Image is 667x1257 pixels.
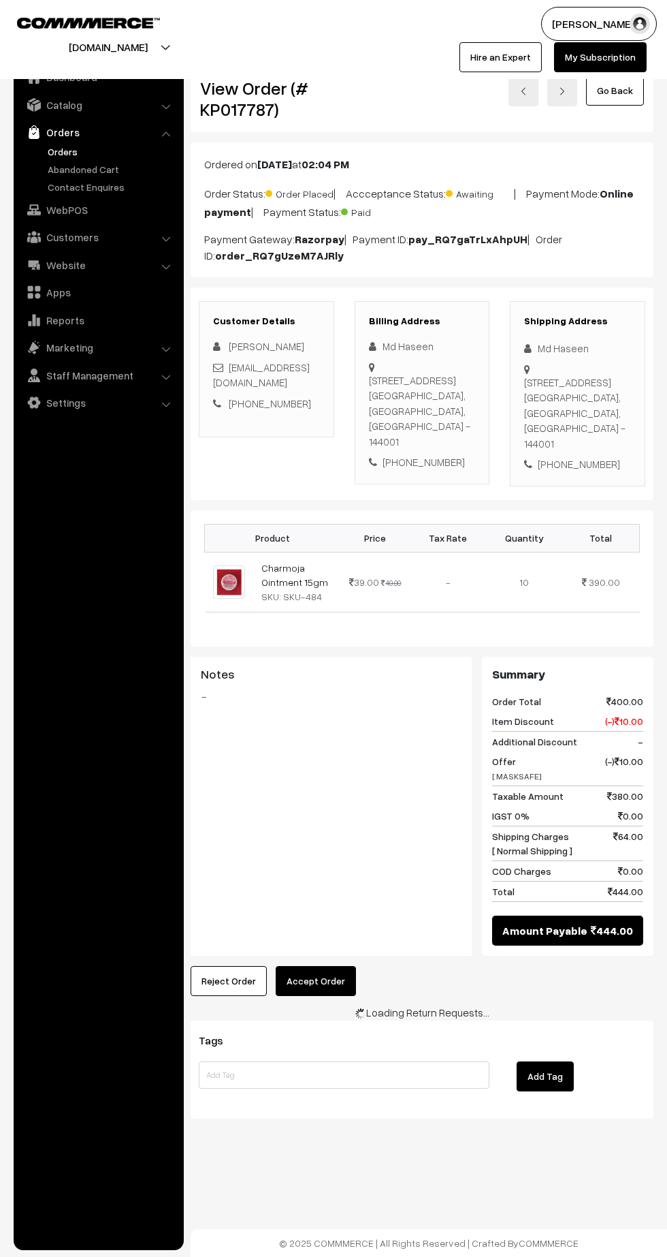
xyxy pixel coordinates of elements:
[44,180,179,194] a: Contact Enquires
[204,231,640,264] p: Payment Gateway: | Payment ID: | Order ID:
[201,667,461,682] h3: Notes
[381,578,401,587] strike: 40.00
[369,454,476,470] div: [PHONE_NUMBER]
[608,884,643,899] span: 444.00
[492,829,572,858] span: Shipping Charges [ Normal Shipping ]
[204,183,640,220] p: Order Status: | Accceptance Status: | Payment Mode: | Payment Status:
[17,335,179,360] a: Marketing
[492,734,577,749] span: Additional Discount
[44,144,179,159] a: Orders
[618,809,643,823] span: 0.00
[630,14,650,34] img: user
[562,524,639,552] th: Total
[369,373,476,450] div: [STREET_ADDRESS] [GEOGRAPHIC_DATA], [GEOGRAPHIC_DATA], [GEOGRAPHIC_DATA] - 144001
[201,688,461,704] blockquote: -
[459,42,542,72] a: Hire an Expert
[295,232,344,246] b: Razorpay
[524,341,631,356] div: Md Haseen
[554,42,647,72] a: My Subscription
[519,87,527,95] img: left-arrow.png
[369,315,476,327] h3: Billing Address
[302,157,349,171] b: 02:04 PM
[492,864,551,878] span: COD Charges
[341,202,409,219] span: Paid
[613,829,643,858] span: 64.00
[492,809,530,823] span: IGST 0%
[17,120,179,144] a: Orders
[492,667,643,682] h3: Summary
[229,340,304,352] span: [PERSON_NAME]
[492,694,541,709] span: Order Total
[17,308,179,332] a: Reports
[606,694,643,709] span: 400.00
[586,76,644,106] a: Go Back
[204,156,640,172] p: Ordered on at
[517,1061,574,1091] button: Add Tag
[591,922,633,939] span: 444.00
[524,375,631,452] div: [STREET_ADDRESS] [GEOGRAPHIC_DATA], [GEOGRAPHIC_DATA], [GEOGRAPHIC_DATA] - 144001
[213,361,310,389] a: [EMAIL_ADDRESS][DOMAIN_NAME]
[199,1034,240,1047] span: Tags
[261,562,328,588] a: Charmoja Ointment 15gm
[638,734,643,749] span: -
[17,253,179,277] a: Website
[502,922,587,939] span: Amount Payable
[213,315,320,327] h3: Customer Details
[492,714,554,728] span: Item Discount
[265,183,333,201] span: Order Placed
[17,18,160,28] img: COMMMERCE
[276,966,356,996] button: Accept Order
[486,524,562,552] th: Quantity
[492,754,542,783] span: Offer
[199,1061,489,1089] input: Add Tag
[205,524,341,552] th: Product
[17,93,179,117] a: Catalog
[607,789,643,803] span: 380.00
[492,771,542,781] span: [ MASKSAFE]
[17,14,136,30] a: COMMMERCE
[446,183,514,201] span: Awaiting
[605,714,643,728] span: (-) 10.00
[229,397,311,409] a: [PHONE_NUMBER]
[541,7,657,41] button: [PERSON_NAME]
[17,280,179,305] a: Apps
[44,162,179,176] a: Abandoned Cart
[191,966,267,996] button: Reject Order
[213,565,245,599] img: CHARMOJA.jpg
[191,1229,667,1257] footer: © 2025 COMMMERCE | All Rights Reserved | Crafted By
[341,524,410,552] th: Price
[257,157,292,171] b: [DATE]
[200,78,334,120] h2: View Order (# KP017787)
[410,552,486,612] td: -
[524,315,631,327] h3: Shipping Address
[589,576,620,588] span: 390.00
[17,363,179,388] a: Staff Management
[17,198,179,222] a: WebPOS
[17,390,179,415] a: Settings
[524,456,631,472] div: [PHONE_NUMBER]
[605,754,643,783] span: (-) 10.00
[492,789,564,803] span: Taxable Amount
[408,232,527,246] b: pay_RQ7gaTrLxAhpUH
[369,339,476,354] div: Md Haseen
[558,87,566,95] img: right-arrow.png
[618,864,643,878] span: 0.00
[519,1237,579,1249] a: COMMMERCE
[492,884,515,899] span: Total
[519,576,529,588] span: 10
[410,524,486,552] th: Tax Rate
[349,576,379,588] span: 39.00
[215,249,344,262] b: order_RQ7gUzeM7AJRly
[21,30,195,64] button: [DOMAIN_NAME]
[17,225,179,249] a: Customers
[191,1004,653,1021] div: Loading Return Requests…
[261,589,333,604] div: SKU: SKU-484
[355,1008,366,1019] img: ajax-load-sm.gif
